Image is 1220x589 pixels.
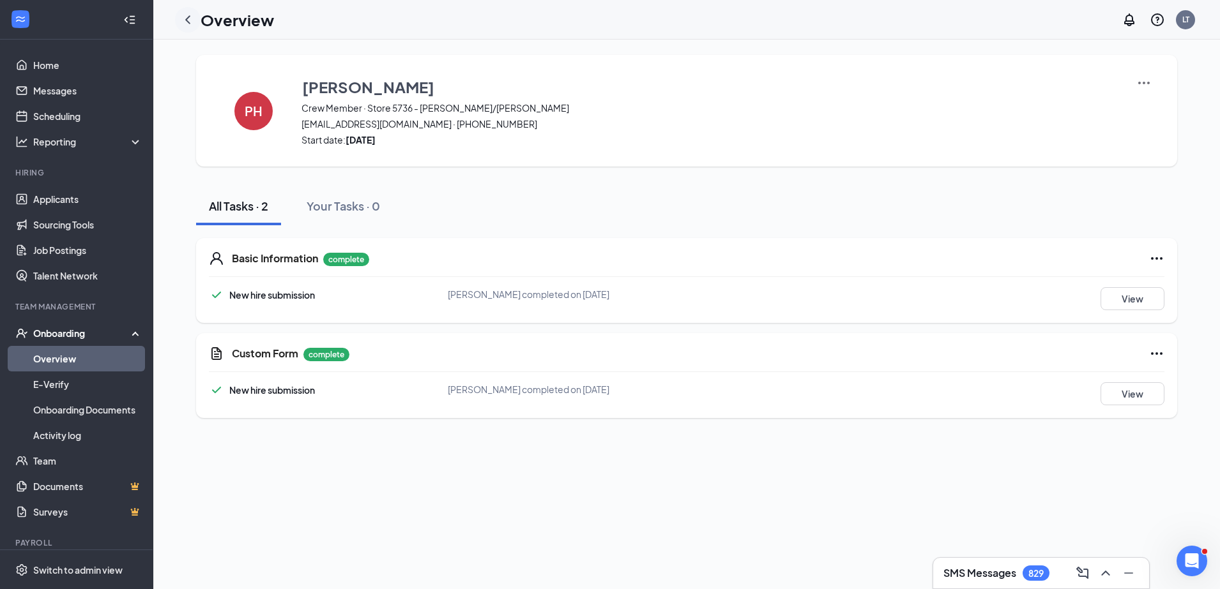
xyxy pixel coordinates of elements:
button: ComposeMessage [1072,563,1093,583]
svg: Checkmark [209,287,224,302]
button: Minimize [1118,563,1139,583]
svg: ChevronLeft [180,12,195,27]
span: [PERSON_NAME] completed on [DATE] [448,288,609,300]
p: complete [323,253,369,266]
h1: Overview [201,9,274,31]
svg: Ellipses [1149,346,1164,361]
svg: UserCheck [15,327,28,339]
a: SurveysCrown [33,499,142,525]
img: More Actions [1136,75,1152,91]
span: [EMAIL_ADDRESS][DOMAIN_NAME] · [PHONE_NUMBER] [301,117,1120,130]
a: DocumentsCrown [33,473,142,499]
svg: Checkmark [209,382,224,398]
a: Messages [33,78,142,103]
span: New hire submission [229,289,315,301]
svg: Ellipses [1149,251,1164,266]
svg: Notifications [1122,12,1137,27]
button: ChevronUp [1095,563,1116,583]
a: Overview [33,346,142,371]
svg: User [209,251,224,266]
svg: Settings [15,563,28,576]
a: Home [33,52,142,78]
h5: Basic Information [232,251,318,265]
h5: Custom Form [232,347,298,361]
button: PH [222,75,286,146]
h3: SMS Messages [943,566,1016,580]
iframe: Intercom live chat [1177,546,1207,576]
div: Payroll [15,537,140,548]
svg: Minimize [1121,565,1136,581]
svg: Analysis [15,135,28,148]
strong: [DATE] [346,134,376,145]
a: E-Verify [33,371,142,397]
h3: [PERSON_NAME] [302,76,434,98]
div: Switch to admin view [33,563,123,576]
svg: ComposeMessage [1075,565,1090,581]
a: Onboarding Documents [33,397,142,422]
span: Start date: [301,133,1120,146]
a: Scheduling [33,103,142,129]
a: Applicants [33,186,142,212]
div: All Tasks · 2 [209,198,268,214]
svg: QuestionInfo [1150,12,1165,27]
p: complete [303,348,349,361]
div: Onboarding [33,327,132,339]
a: Team [33,448,142,473]
a: Sourcing Tools [33,212,142,237]
svg: Collapse [123,13,136,26]
div: Reporting [33,135,143,148]
button: View [1101,287,1164,310]
div: 829 [1028,568,1044,579]
span: New hire submission [229,384,315,396]
span: Crew Member · Store 5736 - [PERSON_NAME]/[PERSON_NAME] [301,101,1120,114]
svg: WorkstreamLogo [14,13,27,26]
a: Talent Network [33,263,142,288]
span: [PERSON_NAME] completed on [DATE] [448,384,609,395]
div: Hiring [15,167,140,178]
div: Your Tasks · 0 [307,198,380,214]
button: [PERSON_NAME] [301,75,1120,98]
h4: PH [245,107,263,116]
a: Activity log [33,422,142,448]
div: LT [1182,14,1189,25]
svg: CustomFormIcon [209,346,224,361]
svg: ChevronUp [1098,565,1113,581]
div: Team Management [15,301,140,312]
a: Job Postings [33,237,142,263]
button: View [1101,382,1164,405]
